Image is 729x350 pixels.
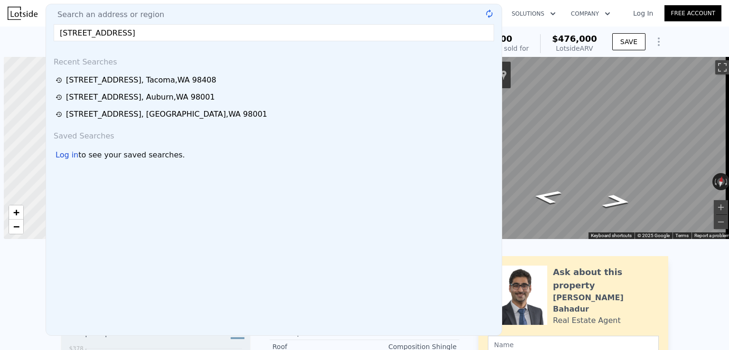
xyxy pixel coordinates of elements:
a: Free Account [664,5,721,21]
div: Lotside ARV [552,44,597,53]
button: Company [563,5,618,22]
a: [STREET_ADDRESS], Tacoma,WA 98408 [56,74,495,86]
span: © 2025 Google [637,233,670,238]
button: Rotate counterclockwise [712,173,718,190]
div: Recent Searches [50,49,498,72]
span: $476,000 [552,34,597,44]
div: Log in [56,149,78,161]
div: Real Estate Agent [553,315,621,326]
button: SAVE [612,33,645,50]
div: Price per Square Foot [67,329,156,344]
a: Show location on map [500,70,507,80]
button: Zoom out [714,215,728,229]
input: Enter an address, city, region, neighborhood or zip code [54,24,494,41]
span: − [13,221,19,232]
path: Go West, S 54th St [520,186,574,207]
div: Ask about this property [553,266,659,292]
a: [STREET_ADDRESS], Auburn,WA 98001 [56,92,495,103]
span: + [13,206,19,218]
a: Zoom in [9,205,23,220]
span: Search an address or region [50,9,164,20]
path: Go East, S 54th St [590,191,644,212]
div: Saved Searches [50,123,498,146]
button: Keyboard shortcuts [591,232,632,239]
div: [STREET_ADDRESS] , Auburn , WA 98001 [66,92,215,103]
a: [STREET_ADDRESS], [GEOGRAPHIC_DATA],WA 98001 [56,109,495,120]
div: [PERSON_NAME] Bahadur [553,292,659,315]
a: Zoom out [9,220,23,234]
button: Reset the view [716,173,726,191]
button: Show Options [649,32,668,51]
a: Terms (opens in new tab) [675,233,689,238]
a: Log In [622,9,664,18]
img: Lotside [8,7,37,20]
button: Zoom in [714,200,728,214]
div: [STREET_ADDRESS] , Tacoma , WA 98408 [66,74,216,86]
span: to see your saved searches. [78,149,185,161]
button: Solutions [504,5,563,22]
div: [STREET_ADDRESS] , [GEOGRAPHIC_DATA] , WA 98001 [66,109,267,120]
